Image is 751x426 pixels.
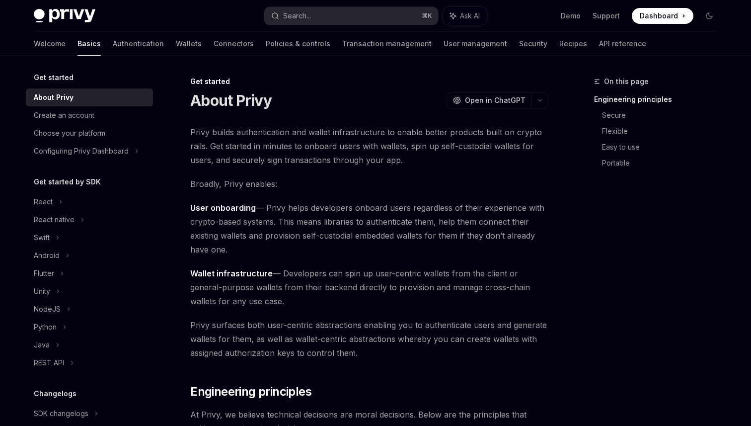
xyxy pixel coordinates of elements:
div: Python [34,321,57,333]
a: Engineering principles [594,91,725,107]
a: Easy to use [602,139,725,155]
div: Search... [283,10,311,22]
span: Ask AI [460,11,480,21]
h5: Changelogs [34,388,76,400]
a: User management [444,32,507,56]
div: Flutter [34,267,54,279]
a: Wallets [176,32,202,56]
button: Search...⌘K [264,7,438,25]
div: Get started [190,77,548,86]
a: API reference [599,32,646,56]
button: Open in ChatGPT [447,92,531,109]
span: — Privy helps developers onboard users regardless of their experience with crypto-based systems. ... [190,201,548,256]
h1: About Privy [190,91,272,109]
div: Create an account [34,109,94,121]
div: NodeJS [34,303,61,315]
img: dark logo [34,9,95,23]
span: ⌘ K [422,12,432,20]
div: React native [34,214,75,226]
a: Create an account [26,106,153,124]
span: Broadly, Privy enables: [190,177,548,191]
strong: Wallet infrastructure [190,268,273,278]
div: Choose your platform [34,127,105,139]
strong: User onboarding [190,203,256,213]
div: Configuring Privy Dashboard [34,145,129,157]
h5: Get started [34,72,74,84]
a: Dashboard [632,8,693,24]
div: About Privy [34,91,74,103]
a: Support [593,11,620,21]
a: Choose your platform [26,124,153,142]
a: Transaction management [342,32,432,56]
div: Android [34,250,60,261]
a: About Privy [26,88,153,106]
div: REST API [34,357,64,369]
button: Toggle dark mode [701,8,717,24]
a: Policies & controls [266,32,330,56]
a: Flexible [602,123,725,139]
span: Privy surfaces both user-centric abstractions enabling you to authenticate users and generate wal... [190,318,548,360]
a: Security [519,32,547,56]
a: Basics [77,32,101,56]
h5: Get started by SDK [34,176,101,188]
div: Swift [34,232,50,244]
a: Authentication [113,32,164,56]
div: Unity [34,285,50,297]
span: — Developers can spin up user-centric wallets from the client or general-purpose wallets from the... [190,266,548,308]
a: Connectors [214,32,254,56]
span: Open in ChatGPT [465,95,526,105]
span: On this page [604,76,649,87]
span: Engineering principles [190,384,311,400]
a: Portable [602,155,725,171]
a: Welcome [34,32,66,56]
a: Recipes [559,32,587,56]
a: Demo [561,11,581,21]
a: Secure [602,107,725,123]
div: React [34,196,53,208]
button: Ask AI [443,7,487,25]
span: Dashboard [640,11,678,21]
span: Privy builds authentication and wallet infrastructure to enable better products built on crypto r... [190,125,548,167]
div: Java [34,339,50,351]
div: SDK changelogs [34,408,88,420]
